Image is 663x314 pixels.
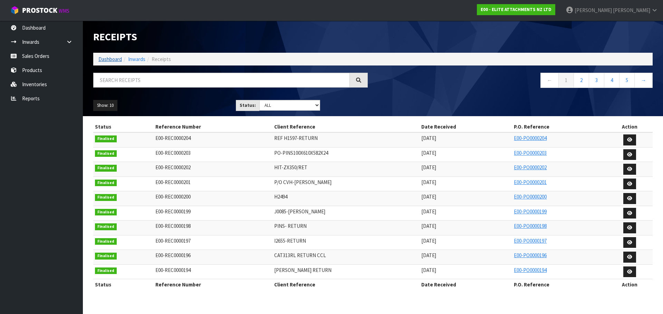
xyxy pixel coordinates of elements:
span: ProStock [22,6,57,15]
a: E00-PO0000197 [514,237,547,244]
span: Receipts [152,56,171,62]
a: E00-PO0000204 [514,135,547,141]
span: PINS- RETURN [274,223,307,229]
a: E00-PO0000199 [514,208,547,215]
span: E00-REC0000200 [155,193,191,200]
span: J0085-[PERSON_NAME] [274,208,325,215]
span: E00-REC0000197 [155,237,191,244]
a: Inwards [128,56,145,62]
a: E00-PO0000196 [514,252,547,259]
span: Finalised [95,150,117,157]
a: 3 [589,73,604,88]
strong: E00 - ELITE ATTACHMENTS NZ LTD [481,7,551,12]
th: Reference Number [154,121,272,132]
span: H2494 [274,193,287,200]
span: Finalised [95,209,117,216]
a: E00-PO0000198 [514,223,547,229]
span: Finalised [95,223,117,230]
span: Finalised [95,135,117,142]
span: PO-PINS100X610X582X24 [274,150,328,156]
small: WMS [59,8,69,14]
span: [DATE] [421,223,436,229]
strong: Status: [240,102,256,108]
th: Status [93,279,154,290]
a: → [634,73,653,88]
th: Reference Number [154,279,272,290]
a: 4 [604,73,619,88]
span: E00-REC0000203 [155,150,191,156]
th: Status [93,121,154,132]
span: [DATE] [421,193,436,200]
span: E00-REC0000196 [155,252,191,259]
a: 1 [558,73,574,88]
span: E00-REC0000202 [155,164,191,171]
span: [PERSON_NAME] RETURN [274,267,331,273]
th: P.O. Reference [512,121,606,132]
th: Client Reference [272,279,420,290]
th: Client Reference [272,121,420,132]
th: Date Received [420,279,512,290]
a: 5 [619,73,635,88]
a: ← [540,73,559,88]
nav: Page navigation [378,73,653,90]
a: E00-PO0000203 [514,150,547,156]
a: E00-PO0000201 [514,179,547,185]
span: [PERSON_NAME] [613,7,650,13]
span: [PERSON_NAME] [575,7,612,13]
th: Action [607,121,653,132]
th: Date Received [420,121,512,132]
span: HIT-ZX350/RET [274,164,307,171]
span: REF H1597-RETURN [274,135,318,141]
img: cube-alt.png [10,6,19,14]
a: Dashboard [98,56,122,62]
th: Action [607,279,653,290]
a: E00-PO0000202 [514,164,547,171]
span: [DATE] [421,208,436,215]
span: Finalised [95,180,117,186]
a: 2 [574,73,589,88]
span: [DATE] [421,267,436,273]
span: [DATE] [421,150,436,156]
span: Finalised [95,238,117,245]
span: E00-REC0000204 [155,135,191,141]
span: Finalised [95,165,117,172]
input: Search receipts [93,73,350,88]
button: Show: 10 [93,100,117,111]
span: Finalised [95,194,117,201]
span: [DATE] [421,164,436,171]
span: Finalised [95,267,117,274]
span: [DATE] [421,135,436,141]
span: [DATE] [421,179,436,185]
span: [DATE] [421,237,436,244]
span: E00-REC0000199 [155,208,191,215]
span: CAT313RL RETURN CCL [274,252,326,259]
span: E00-REC0000201 [155,179,191,185]
a: E00-PO0000194 [514,267,547,273]
span: I2655-RETURN [274,237,306,244]
span: E00-REC0000198 [155,223,191,229]
span: E00-REC0000194 [155,267,191,273]
th: P.O. Reference [512,279,606,290]
span: Finalised [95,253,117,260]
span: P/O CVH-[PERSON_NAME] [274,179,331,185]
a: E00-PO0000200 [514,193,547,200]
span: [DATE] [421,252,436,259]
h1: Receipts [93,31,368,42]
